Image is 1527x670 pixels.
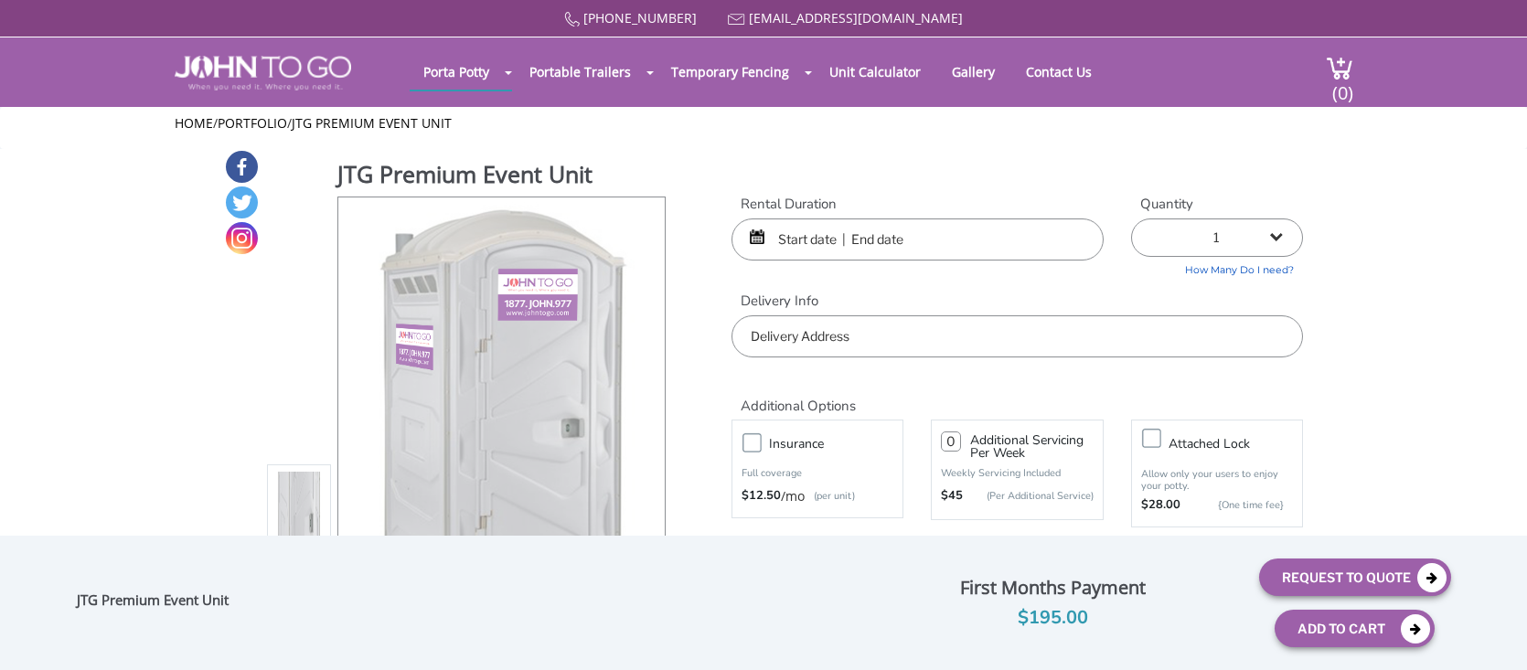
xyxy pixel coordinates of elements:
a: Portable Trailers [516,54,645,90]
h3: Attached lock [1169,432,1311,455]
img: Product [363,197,641,628]
a: Facebook [226,151,258,183]
a: Porta Potty [410,54,503,90]
div: /mo [742,487,893,505]
a: Twitter [226,186,258,218]
a: Instagram [226,222,258,254]
a: [EMAIL_ADDRESS][DOMAIN_NAME] [749,9,963,27]
label: Quantity [1131,195,1303,214]
a: Unit Calculator [816,54,934,90]
h3: Insurance [769,432,912,455]
input: Start date | End date [731,218,1104,261]
p: Weekly Servicing Included [941,466,1093,480]
strong: $12.50 [742,487,781,505]
img: Mail [728,14,745,26]
label: Delivery Info [731,292,1303,311]
img: cart a [1326,56,1353,80]
h1: JTG Premium Event Unit [337,158,667,195]
p: (per unit) [805,487,855,505]
input: 0 [941,431,961,452]
a: JTG Premium Event Unit [292,114,452,132]
button: Add To Cart [1275,610,1435,647]
button: Request To Quote [1259,558,1451,596]
img: Call [564,12,580,27]
strong: $28.00 [1141,496,1180,515]
input: Delivery Address [731,315,1303,357]
img: JOHN to go [175,56,351,90]
a: How Many Do I need? [1131,257,1303,278]
p: (Per Additional Service) [963,489,1093,503]
div: JTG Premium Event Unit [77,591,238,615]
div: $195.00 [860,603,1245,633]
p: Full coverage [742,464,893,483]
p: {One time fee} [1190,496,1284,515]
a: Home [175,114,213,132]
span: (0) [1331,66,1353,105]
a: [PHONE_NUMBER] [583,9,697,27]
a: Temporary Fencing [657,54,803,90]
p: Allow only your users to enjoy your potty. [1141,468,1293,492]
ul: / / [175,114,1353,133]
label: Rental Duration [731,195,1104,214]
h2: Additional Options [731,376,1303,415]
strong: $45 [941,487,963,505]
a: Portfolio [218,114,287,132]
a: Contact Us [1012,54,1105,90]
div: First Months Payment [860,572,1245,603]
a: Gallery [938,54,1009,90]
h3: Additional Servicing Per Week [970,434,1093,460]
